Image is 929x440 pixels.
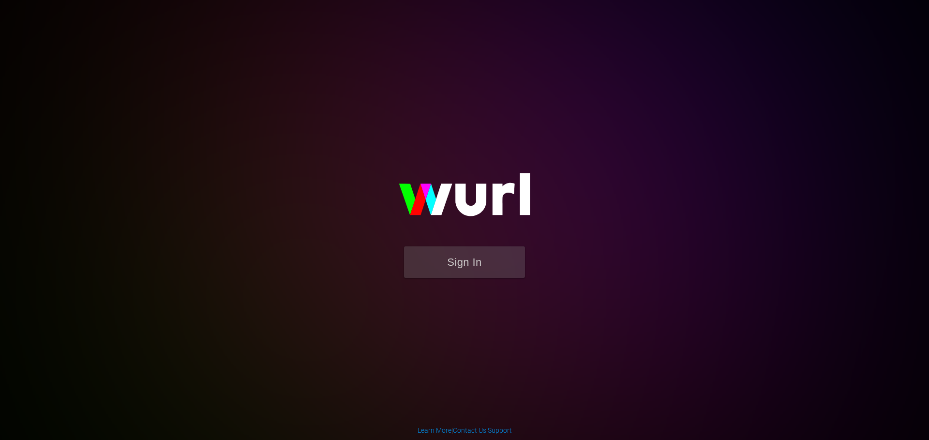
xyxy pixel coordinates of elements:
button: Sign In [404,246,525,278]
a: Learn More [418,426,451,434]
a: Support [488,426,512,434]
a: Contact Us [453,426,486,434]
img: wurl-logo-on-black-223613ac3d8ba8fe6dc639794a292ebdb59501304c7dfd60c99c58986ef67473.svg [368,152,561,246]
div: | | [418,425,512,435]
